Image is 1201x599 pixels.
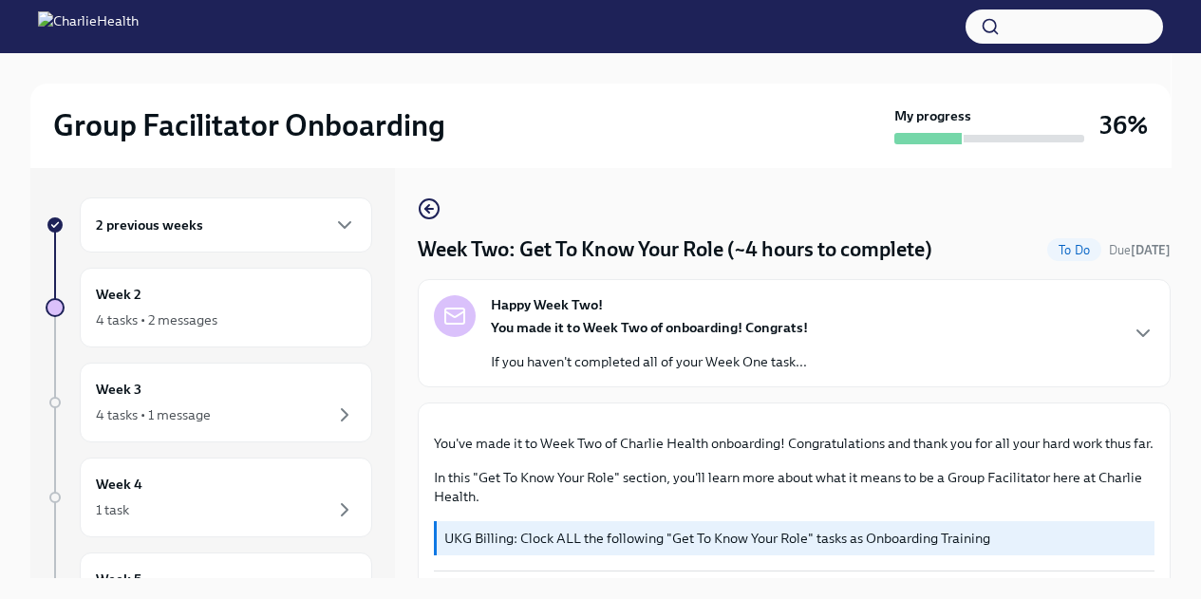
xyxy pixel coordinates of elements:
[1099,108,1148,142] h3: 36%
[96,284,141,305] h6: Week 2
[80,197,372,253] div: 2 previous weeks
[96,379,141,400] h6: Week 3
[1109,243,1171,257] span: Due
[53,106,445,144] h2: Group Facilitator Onboarding
[46,268,372,347] a: Week 24 tasks • 2 messages
[434,468,1154,506] p: In this "Get To Know Your Role" section, you'll learn more about what it means to be a Group Faci...
[444,529,1147,548] p: UKG Billing: Clock ALL the following "Get To Know Your Role" tasks as Onboarding Training
[96,569,141,590] h6: Week 5
[1109,241,1171,259] span: September 8th, 2025 10:00
[491,352,808,371] p: If you haven't completed all of your Week One task...
[38,11,139,42] img: CharlieHealth
[1047,243,1101,257] span: To Do
[418,235,932,264] h4: Week Two: Get To Know Your Role (~4 hours to complete)
[96,215,203,235] h6: 2 previous weeks
[96,310,217,329] div: 4 tasks • 2 messages
[46,363,372,442] a: Week 34 tasks • 1 message
[96,500,129,519] div: 1 task
[491,295,603,314] strong: Happy Week Two!
[96,474,142,495] h6: Week 4
[491,319,808,336] strong: You made it to Week Two of onboarding! Congrats!
[46,458,372,537] a: Week 41 task
[894,106,971,125] strong: My progress
[96,405,211,424] div: 4 tasks • 1 message
[434,434,1154,453] p: You've made it to Week Two of Charlie Health onboarding! Congratulations and thank you for all yo...
[1131,243,1171,257] strong: [DATE]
